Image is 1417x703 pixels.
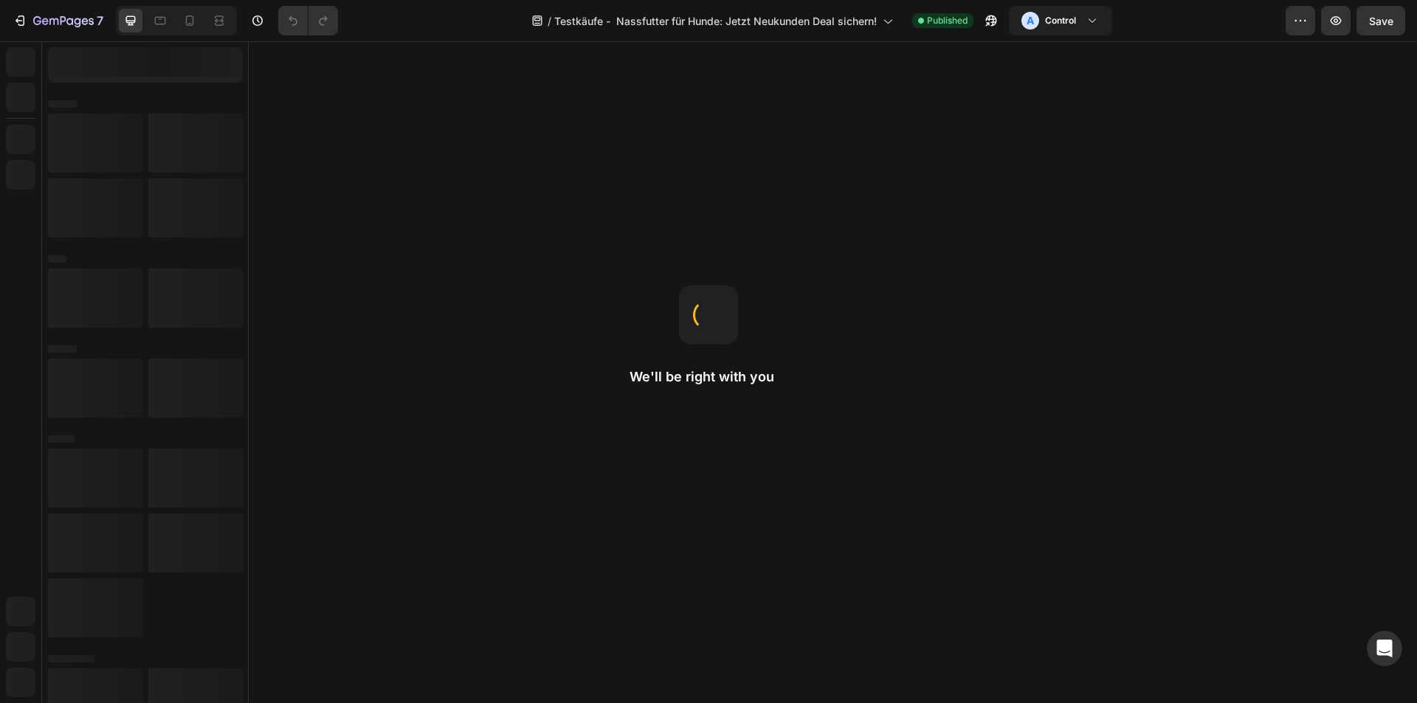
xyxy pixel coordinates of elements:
[6,6,110,35] button: 7
[1027,13,1034,28] p: A
[1369,15,1393,27] span: Save
[1356,6,1405,35] button: Save
[630,368,787,386] h2: We'll be right with you
[548,13,551,29] span: /
[1045,13,1076,28] h3: Control
[1367,631,1402,666] div: Open Intercom Messenger
[554,13,877,29] span: Testkäufe - Nassfutter für Hunde: Jetzt Neukunden Deal sichern!
[278,6,338,35] div: Undo/Redo
[1009,6,1112,35] button: AControl
[97,12,103,30] p: 7
[927,14,968,27] span: Published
